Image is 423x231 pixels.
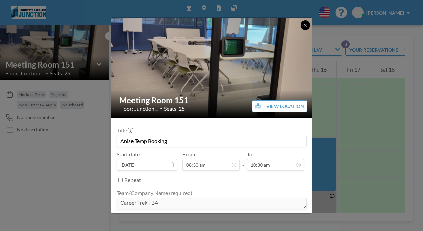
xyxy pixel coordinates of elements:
[124,177,141,183] label: Repeat
[119,95,305,105] h2: Meeting Room 151
[117,127,133,134] label: Title
[117,135,306,147] input: (No title)
[111,17,313,118] img: 537.jpg
[117,151,140,158] label: Start date
[182,151,195,158] label: From
[119,105,158,112] span: Floor: Junction ...
[242,153,244,168] span: -
[160,106,162,111] span: •
[247,151,252,158] label: To
[252,100,307,112] button: VIEW LOCATION
[117,190,192,196] label: Team/Company Name (required)
[164,105,185,112] span: Seats: 25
